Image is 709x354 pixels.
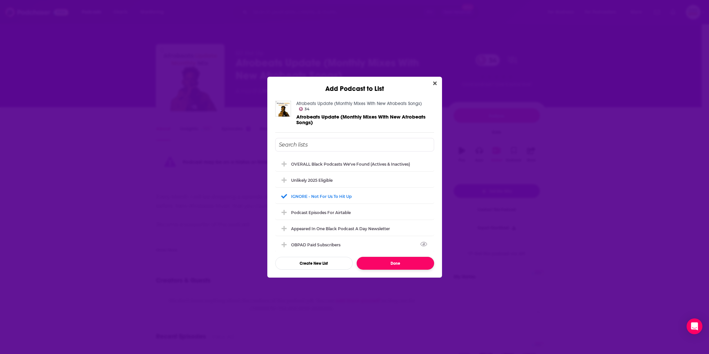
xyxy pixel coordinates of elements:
button: Done [357,257,434,270]
input: Search lists [275,138,434,151]
div: OBPAD paid subscribers [275,237,434,252]
button: View Link [340,246,344,247]
a: Afrobeats Update (Monthly Mixes With New Afrobeats Songs) [296,114,434,125]
div: Unlikely 2025 eligible [275,173,434,187]
div: OVERALL Black podcasts we've found (actives & inactives) [291,162,410,167]
a: Afrobeats Update (Monthly Mixes With New Afrobeats Songs) [296,101,422,106]
span: 34 [305,108,310,111]
div: Appeared in One Black podcast a day newsletter [291,226,390,231]
span: Afrobeats Update (Monthly Mixes With New Afrobeats Songs) [296,114,426,125]
div: OVERALL Black podcasts we've found (actives & inactives) [275,157,434,171]
div: Add Podcast To List [275,138,434,270]
div: Podcast Episodes for Airtable [291,210,351,215]
div: Podcast Episodes for Airtable [275,205,434,220]
div: Unlikely 2025 eligible [291,178,333,183]
div: IGNORE - not for us to hit up [275,189,434,204]
div: Add Podcast to List [267,77,442,93]
button: Create New List [275,257,353,270]
img: Afrobeats Update (Monthly Mixes With New Afrobeats Songs) [275,101,291,117]
div: Open Intercom Messenger [687,318,702,334]
div: OBPAD paid subscribers [291,242,344,247]
button: Close [430,79,439,88]
div: IGNORE - not for us to hit up [291,194,352,199]
div: Appeared in One Black podcast a day newsletter [275,221,434,236]
a: 34 [299,107,310,111]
